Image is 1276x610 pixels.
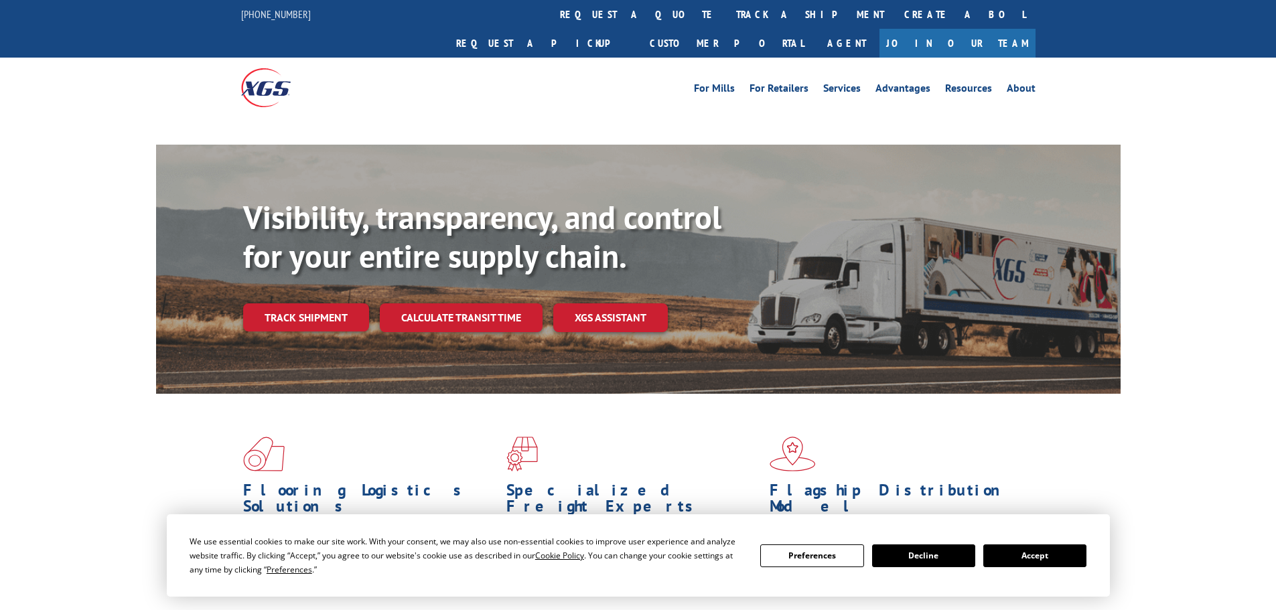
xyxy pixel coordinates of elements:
[823,83,861,98] a: Services
[1007,83,1036,98] a: About
[770,437,816,471] img: xgs-icon-flagship-distribution-model-red
[553,303,668,332] a: XGS ASSISTANT
[750,83,808,98] a: For Retailers
[694,83,735,98] a: For Mills
[875,83,930,98] a: Advantages
[167,514,1110,597] div: Cookie Consent Prompt
[267,564,312,575] span: Preferences
[380,303,543,332] a: Calculate transit time
[243,303,369,331] a: Track shipment
[190,534,744,577] div: We use essential cookies to make our site work. With your consent, we may also use non-essential ...
[446,29,640,58] a: Request a pickup
[506,437,538,471] img: xgs-icon-focused-on-flooring-red
[243,437,285,471] img: xgs-icon-total-supply-chain-intelligence-red
[872,544,975,567] button: Decline
[760,544,863,567] button: Preferences
[506,482,760,521] h1: Specialized Freight Experts
[814,29,879,58] a: Agent
[770,482,1023,521] h1: Flagship Distribution Model
[535,550,584,561] span: Cookie Policy
[243,482,496,521] h1: Flooring Logistics Solutions
[243,196,721,277] b: Visibility, transparency, and control for your entire supply chain.
[983,544,1086,567] button: Accept
[640,29,814,58] a: Customer Portal
[945,83,992,98] a: Resources
[241,7,311,21] a: [PHONE_NUMBER]
[879,29,1036,58] a: Join Our Team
